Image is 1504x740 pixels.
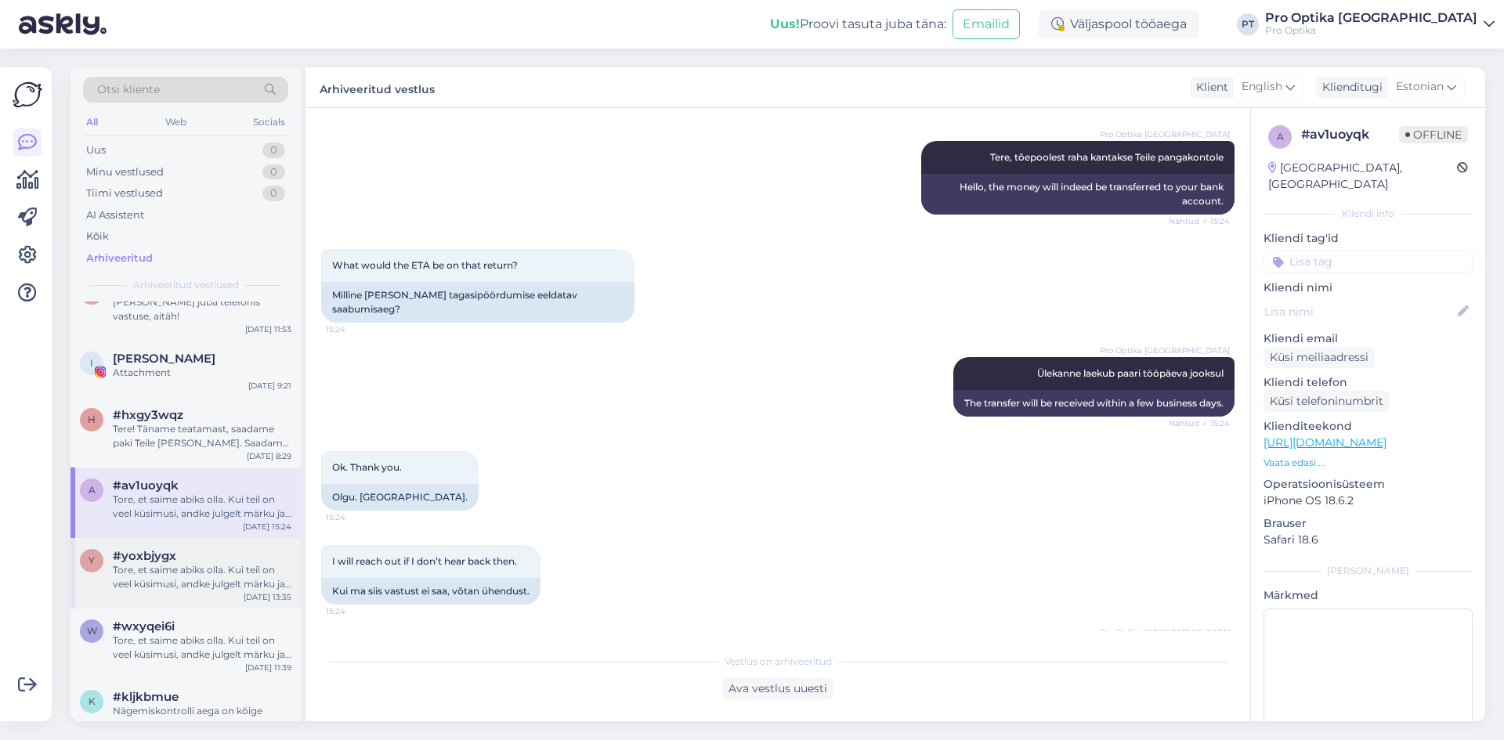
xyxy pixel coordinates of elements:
span: a [89,484,96,496]
input: Lisa tag [1264,250,1473,273]
div: Proovi tasuta juba täna: [770,15,946,34]
div: Attachment [113,366,291,380]
b: Uus! [770,16,800,31]
p: Klienditeekond [1264,418,1473,435]
div: All [83,112,101,132]
span: Tere, tõepoolest raha kantakse Teile pangakontole [990,151,1224,163]
div: Klienditugi [1316,79,1383,96]
span: What would the ETA be on that return? [332,259,518,271]
div: Tore, et saime abiks olla. Kui teil on veel küsimusi, andke julgelt märku ja aitame hea meelega. [113,563,291,591]
p: Kliendi email [1264,330,1473,347]
a: [URL][DOMAIN_NAME] [1264,435,1386,449]
span: Estonian [1396,78,1444,96]
div: [DATE] 15:24 [243,521,291,532]
span: #wxyqei6i [113,619,175,634]
span: 15:24 [326,323,385,335]
div: Tore, et saime abiks olla. Kui teil on veel küsimusi, andke julgelt märku ja aitame hea meelega. [113,634,291,662]
div: Pro Optika [GEOGRAPHIC_DATA] [1265,12,1477,24]
div: [DATE] 8:29 [247,450,291,462]
span: Otsi kliente [97,81,160,98]
div: Hello, the money will indeed be transferred to your bank account. [921,174,1235,215]
label: Arhiveeritud vestlus [320,77,435,98]
p: Kliendi telefon [1264,374,1473,391]
p: Safari 18.6 [1264,532,1473,548]
span: w [87,625,97,637]
span: English [1242,78,1282,96]
span: h [88,413,96,425]
div: Kõik [86,229,109,244]
p: iPhone OS 18.6.2 [1264,493,1473,509]
div: 0 [262,143,285,158]
div: Tiimi vestlused [86,186,163,201]
div: 0 [262,164,285,180]
div: 0 [262,186,285,201]
div: Väljaspool tööaega [1039,10,1199,38]
div: Minu vestlused [86,164,164,180]
button: Emailid [953,9,1020,39]
span: Nähtud ✓ 15:24 [1169,417,1230,429]
div: [DATE] 11:39 [245,662,291,673]
div: PT [1237,13,1259,35]
span: I [90,357,93,369]
div: [GEOGRAPHIC_DATA], [GEOGRAPHIC_DATA] [1268,160,1457,193]
div: AI Assistent [86,208,144,223]
div: [PERSON_NAME] juba telefonis vastuse, aitäh! [113,295,291,323]
span: #yoxbjygx [113,549,176,563]
div: Kui ma siis vastust ei saa, võtan ühendust. [321,578,540,605]
span: Pro Optika [GEOGRAPHIC_DATA] [1100,345,1230,356]
span: Pro Optika [GEOGRAPHIC_DATA] [1100,626,1230,638]
div: Nägemiskontrolli aega on kõige lihtsam broneerida siit lehelt: [URL][DOMAIN_NAME] [113,704,291,732]
span: #hxgy3wqz [113,408,183,422]
div: # av1uoyqk [1301,125,1399,144]
span: I will reach out if I don’t hear back then. [332,555,517,567]
div: Uus [86,143,106,158]
p: Kliendi nimi [1264,280,1473,296]
span: Ülekanne laekub paari tööpäeva jooksul [1037,367,1224,379]
span: 15:24 [326,511,385,523]
span: Vestlus on arhiveeritud [725,655,832,669]
div: Milline [PERSON_NAME] tagasipöördumise eeldatav saabumisaeg? [321,282,634,323]
div: [DATE] 11:53 [245,323,291,335]
span: Ingrid Mllne [113,352,215,366]
div: Klient [1190,79,1228,96]
div: Küsi meiliaadressi [1264,347,1375,368]
div: [DATE] 9:21 [248,380,291,392]
a: Pro Optika [GEOGRAPHIC_DATA]Pro Optika [1265,12,1495,37]
p: Brauser [1264,515,1473,532]
div: Tere! Täname teatamast, saadame paki Teile [PERSON_NAME]. Saadame emailiga ka paki jälgimisandmed. [113,422,291,450]
p: Operatsioonisüsteem [1264,476,1473,493]
span: y [89,554,95,566]
div: Küsi telefoninumbrit [1264,391,1390,412]
img: Askly Logo [13,80,42,110]
div: Tore, et saime abiks olla. Kui teil on veel küsimusi, andke julgelt märku ja aitame hea meelega. [113,493,291,521]
div: Socials [250,112,288,132]
div: [PERSON_NAME] [1264,564,1473,578]
span: #kljkbmue [113,690,179,704]
span: 15:24 [326,605,385,617]
span: Arhiveeritud vestlused [133,278,239,292]
span: Nähtud ✓ 15:24 [1169,215,1230,227]
div: Arhiveeritud [86,251,153,266]
div: Kliendi info [1264,207,1473,221]
p: Vaata edasi ... [1264,456,1473,470]
p: Märkmed [1264,587,1473,604]
div: Pro Optika [1265,24,1477,37]
div: Olgu. [GEOGRAPHIC_DATA]. [321,484,479,511]
span: k [89,695,96,707]
input: Lisa nimi [1264,303,1455,320]
span: a [1277,131,1284,143]
span: #av1uoyqk [113,478,179,493]
div: Web [162,112,190,132]
p: Kliendi tag'id [1264,230,1473,247]
div: Ava vestlus uuesti [722,678,833,699]
div: [DATE] 13:35 [244,591,291,603]
div: The transfer will be received within a few business days. [953,390,1235,417]
span: Offline [1399,126,1468,143]
span: Pro Optika [GEOGRAPHIC_DATA] [1100,128,1230,140]
span: Ok. Thank you. [332,461,402,473]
